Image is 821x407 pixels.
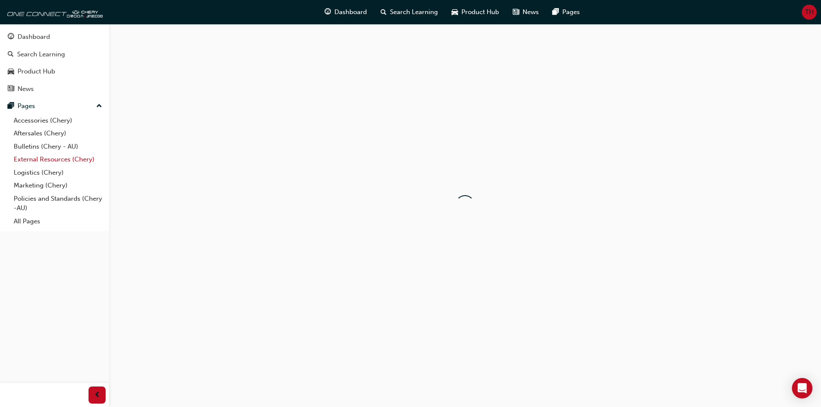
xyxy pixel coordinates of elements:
[325,7,331,18] span: guage-icon
[506,3,546,21] a: news-iconNews
[318,3,374,21] a: guage-iconDashboard
[3,98,106,114] button: Pages
[10,215,106,228] a: All Pages
[792,378,812,398] div: Open Intercom Messenger
[8,51,14,59] span: search-icon
[552,7,559,18] span: pages-icon
[390,7,438,17] span: Search Learning
[10,114,106,127] a: Accessories (Chery)
[3,29,106,45] a: Dashboard
[10,140,106,153] a: Bulletins (Chery - AU)
[10,153,106,166] a: External Resources (Chery)
[3,27,106,98] button: DashboardSearch LearningProduct HubNews
[18,101,35,111] div: Pages
[8,102,14,110] span: pages-icon
[562,7,580,17] span: Pages
[10,192,106,215] a: Policies and Standards (Chery -AU)
[523,7,539,17] span: News
[452,7,458,18] span: car-icon
[546,3,587,21] a: pages-iconPages
[4,3,103,20] img: oneconnect
[10,127,106,140] a: Aftersales (Chery)
[8,68,14,76] span: car-icon
[17,50,65,59] div: Search Learning
[3,81,106,97] a: News
[18,32,50,42] div: Dashboard
[805,7,814,17] span: TH
[18,84,34,94] div: News
[10,166,106,179] a: Logistics (Chery)
[461,7,499,17] span: Product Hub
[802,5,817,20] button: TH
[3,64,106,79] a: Product Hub
[94,390,100,401] span: prev-icon
[10,179,106,192] a: Marketing (Chery)
[18,67,55,76] div: Product Hub
[3,47,106,62] a: Search Learning
[445,3,506,21] a: car-iconProduct Hub
[513,7,519,18] span: news-icon
[96,101,102,112] span: up-icon
[374,3,445,21] a: search-iconSearch Learning
[8,85,14,93] span: news-icon
[8,33,14,41] span: guage-icon
[334,7,367,17] span: Dashboard
[381,7,387,18] span: search-icon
